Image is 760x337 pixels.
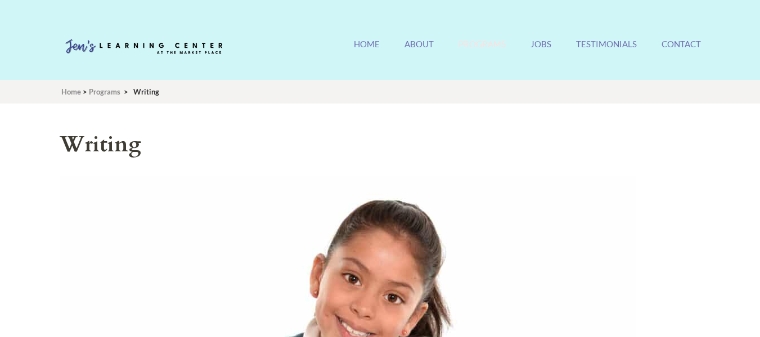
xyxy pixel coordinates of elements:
a: Programs [89,87,120,96]
h1: Writing [60,129,684,161]
a: Jobs [530,39,551,63]
a: About [404,39,434,63]
span: > [83,87,87,96]
a: Contact [662,39,701,63]
img: Jen's Learning Center Logo Transparent [60,30,228,64]
a: Testimonials [576,39,637,63]
a: Home [354,39,380,63]
a: Home [61,87,81,96]
a: Programs [458,39,506,63]
span: > [124,87,128,96]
